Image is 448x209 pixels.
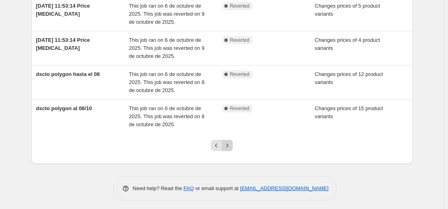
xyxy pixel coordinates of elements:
span: [DATE] 11:53:14 Price [MEDICAL_DATA] [36,37,90,51]
nav: Pagination [211,140,233,151]
span: [DATE] 11:53:14 Price [MEDICAL_DATA] [36,3,90,17]
span: This job ran on 6 de octubre de 2025. This job was reverted on 9 de octubre de 2025. [129,3,204,25]
span: Changes prices of 5 product variants [315,3,380,17]
span: This job ran on 6 de octubre de 2025. This job was reverted on 8 de octubre de 2025. [129,105,204,127]
a: [EMAIL_ADDRESS][DOMAIN_NAME] [240,185,328,191]
span: Changes prices of 4 product variants [315,37,380,51]
span: This job ran on 6 de octubre de 2025. This job was reverted on 9 de octubre de 2025. [129,37,204,59]
span: Reverted [230,71,250,78]
span: dscto polygon hasta el 08 [36,71,100,77]
span: or email support at [194,185,240,191]
span: Reverted [230,37,250,43]
span: dscto polygon al 08/10 [36,105,92,111]
button: Next [222,140,233,151]
span: Changes prices of 12 product variants [315,71,383,85]
span: Need help? Read the [133,185,184,191]
span: Reverted [230,3,250,9]
a: FAQ [183,185,194,191]
button: Previous [211,140,222,151]
span: This job ran on 6 de octubre de 2025. This job was reverted on 8 de octubre de 2025. [129,71,204,93]
span: Reverted [230,105,250,112]
span: Changes prices of 15 product variants [315,105,383,119]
